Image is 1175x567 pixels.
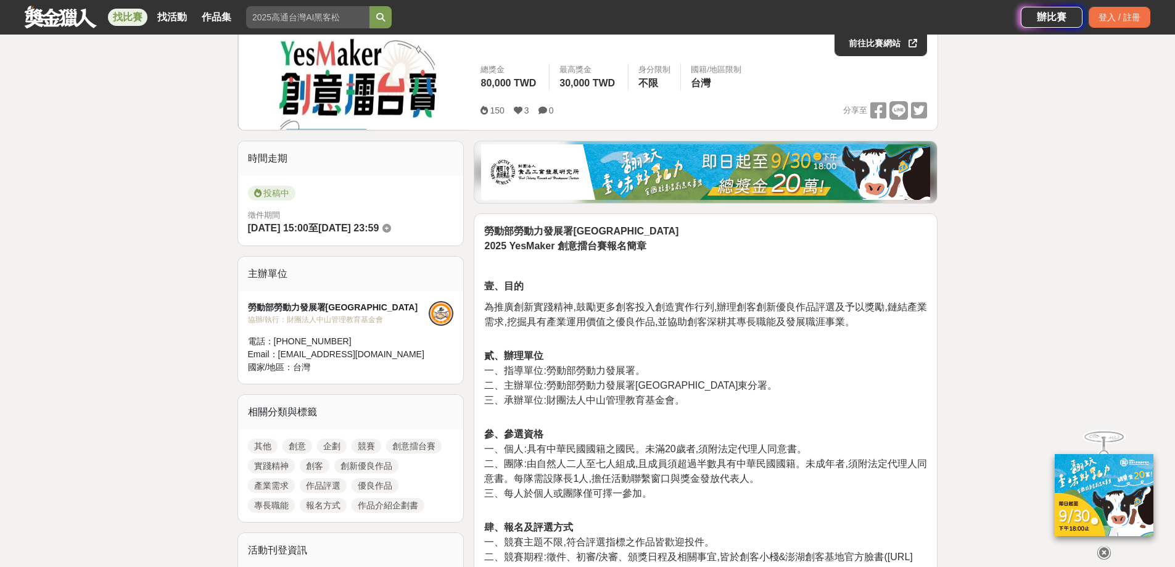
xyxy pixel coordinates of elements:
[246,6,369,28] input: 2025高通台灣AI黑客松
[638,78,658,88] span: 不限
[248,348,429,361] div: Email： [EMAIL_ADDRESS][DOMAIN_NAME]
[248,301,429,314] div: 勞動部勞動力發展署[GEOGRAPHIC_DATA]
[484,458,926,484] span: 二、團隊:由自然人二人至七人組成,且成員須超過半數具有中華民國國籍。未成年者,須附法定代理人同意書。每隊需設隊長1人,擔任活動聯繫窗口與獎金發放代表人。
[1021,7,1082,28] a: 辦比賽
[559,78,615,88] span: 30,000 TWD
[248,210,280,220] span: 徵件期間
[386,439,442,453] a: 創意擂台賽
[1055,454,1153,536] img: ff197300-f8ee-455f-a0ae-06a3645bc375.jpg
[293,362,310,372] span: 台灣
[484,537,714,547] span: 一、競賽主題不限,符合評選指標之作品皆歡迎投件。
[480,64,539,76] span: 總獎金
[248,498,295,513] a: 專長職能
[352,498,424,513] a: 作品介紹企劃書
[238,257,464,291] div: 主辦單位
[481,144,930,200] img: b0ef2173-5a9d-47ad-b0e3-de335e335c0a.jpg
[843,101,867,120] span: 分享至
[484,395,684,405] span: 三、承辦單位:財團法人中山管理教育基金會。
[308,223,318,233] span: 至
[1089,7,1150,28] div: 登入 / 註冊
[484,365,645,376] span: 一、指導單位:勞動部勞動力發展署。
[835,29,927,56] a: 前往比賽網站
[484,350,543,361] strong: 貳、辦理單位
[484,380,777,391] span: 二、主辦單位:勞動部勞動力發展署[GEOGRAPHIC_DATA]東分署。
[248,362,294,372] span: 國家/地區：
[484,302,926,327] span: 為推廣創新實踐精神,鼓勵更多創客投入創造實作行列,辦理創客創新優良作品評選及予以獎勵,鏈結產業需求,挖掘具有產業運用價值之優良作品,並協助創客深耕其專長職能及發展職涯事業。
[352,478,398,493] a: 優良作品
[238,395,464,429] div: 相關分類與標籤
[638,64,670,76] div: 身分限制
[318,223,379,233] span: [DATE] 23:59
[484,488,652,499] span: 三、每人於個人或團隊僅可擇一參加。
[484,444,807,454] span: 一、個人:具有中華民國國籍之國民。未滿20歲者,須附法定代理人同意書。
[300,498,347,513] a: 報名方式
[484,241,646,251] strong: 2025 YesMaker 創意擂台賽報名簡章
[300,478,347,493] a: 作品評選
[484,429,543,439] strong: 參、參選資格
[248,458,295,473] a: 實踐精神
[524,106,529,115] span: 3
[248,478,295,493] a: 產業需求
[248,439,278,453] a: 其他
[108,9,147,26] a: 找比賽
[549,106,554,115] span: 0
[248,335,429,348] div: 電話： [PHONE_NUMBER]
[484,522,573,532] strong: 肆、報名及評選方式
[691,64,741,76] div: 國籍/地區限制
[484,226,678,236] strong: 勞動部勞動力發展署[GEOGRAPHIC_DATA]
[480,78,536,88] span: 80,000 TWD
[238,141,464,176] div: 時間走期
[282,439,312,453] a: 創意
[300,458,329,473] a: 創客
[152,9,192,26] a: 找活動
[248,186,295,201] span: 投稿中
[248,223,308,233] span: [DATE] 15:00
[691,78,711,88] span: 台灣
[248,314,429,325] div: 協辦/執行： 財團法人中山管理教育基金會
[484,281,524,291] strong: 壹、目的
[490,106,504,115] span: 150
[559,64,618,76] span: 最高獎金
[334,458,398,473] a: 創新優良作品
[197,9,236,26] a: 作品集
[317,439,347,453] a: 企劃
[352,439,381,453] a: 競賽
